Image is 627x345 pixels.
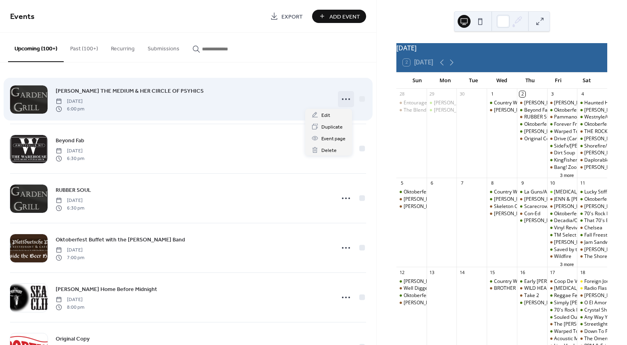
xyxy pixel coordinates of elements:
[547,100,577,106] div: LANCE MILLARD
[10,9,35,25] span: Events
[404,196,442,203] div: [PERSON_NAME]
[554,285,605,292] div: [MEDICAL_DATA] DUO
[517,189,547,195] div: La Guns/All Sinner/Emerald Rising/Sponsored By Rock Rage Audio
[517,292,547,299] div: Take 2
[584,239,615,246] div: Jam Sandwich
[429,180,435,186] div: 6
[494,189,542,195] div: Country Wednesdays
[554,307,607,314] div: 70's Rock Parade/Krush
[547,164,577,171] div: Bang! Zoom!
[459,91,465,97] div: 30
[584,253,623,260] div: The Shore Things
[577,196,607,203] div: Oktoberfest with die Spitzbuam
[516,73,544,89] div: Thu
[459,180,465,186] div: 7
[550,269,556,275] div: 17
[8,33,64,62] button: Upcoming (100+)
[524,217,615,224] div: [PERSON_NAME] Home Before Midnight
[56,335,90,343] span: Original Copy
[56,105,84,112] span: 6:00 pm
[494,196,559,203] div: [PERSON_NAME] & The Band
[547,328,577,335] div: Warped Tour Band ft. Hella Doubt
[524,210,540,217] div: Con-Ed
[281,12,303,21] span: Export
[584,128,623,135] div: THE ROCKIN 45’S
[554,128,621,135] div: Warped Tour Band/Pizza Cats
[517,107,547,114] div: Beyond Fab
[56,285,157,294] a: [PERSON_NAME] Home Before Midnight
[56,137,84,145] span: Beyond Fab
[557,171,577,178] button: 3 more
[427,107,457,114] div: Jackie & The Rippers
[56,235,185,244] a: Oktoberfest Buffet with the [PERSON_NAME] Band
[403,73,431,89] div: Sun
[577,253,607,260] div: The Shore Things
[573,73,601,89] div: Sat
[577,135,607,142] div: Bingo Loco – LATE SHOW
[577,224,607,231] div: Chelsea
[56,204,84,212] span: 6:30 pm
[517,285,547,292] div: WILD HEART TRIO
[524,292,539,299] div: Take 2
[517,299,547,306] div: Dave Diamond Home Before Midnight
[56,98,84,105] span: [DATE]
[547,114,577,121] div: Pammanok Stompers Traditional Jazz Band
[547,203,577,210] div: Joe Louis & The Groove
[56,303,84,311] span: 8:00 pm
[524,278,585,285] div: Early [PERSON_NAME] Trio
[577,107,607,114] div: Bingo Loco – EARLY SHOW
[321,146,337,155] span: Delete
[579,269,585,275] div: 18
[554,157,577,164] div: KingFisher
[584,299,607,306] div: O El Amor
[321,123,343,131] span: Duplicate
[429,269,435,275] div: 13
[56,136,84,145] a: Beyond Fab
[544,73,573,89] div: Fri
[554,189,593,195] div: [MEDICAL_DATA]
[431,73,459,89] div: Mon
[554,150,575,156] div: Dirt Soup
[547,314,577,321] div: Souled Out/Tony Pre & Billy Petersen
[577,292,607,299] div: DANNY KEAN
[56,186,91,195] span: RUBBER SOUL
[519,269,525,275] div: 16
[547,246,577,253] div: Saved by the 90s with Bayside Tigers
[577,278,607,285] div: Foreign Journey
[524,285,564,292] div: WILD HEART TRIO
[554,253,571,260] div: Wildfire
[577,100,607,106] div: Haunted Harvest
[517,278,547,285] div: Early Elton Trio
[584,157,612,164] div: Daplorables
[396,292,427,299] div: Oktoberfest with Foehrer Musik Freunde
[577,128,607,135] div: THE ROCKIN 45’S
[579,180,585,186] div: 11
[517,100,547,106] div: LORI THE MEDIUM & HER CIRCLE OF PSYHICS
[547,157,577,164] div: KingFisher
[264,10,309,23] a: Export
[584,328,616,335] div: Down To Funk
[547,335,577,342] div: Acoustic Matinee
[547,292,577,299] div: Reggae Fest – IRIEspect
[517,203,547,210] div: Scarecrow (John Mellencamp)
[517,210,547,217] div: Con-Ed
[547,150,577,156] div: Dirt Soup
[396,189,427,195] div: Oktoberfest with Johnny Koenig
[577,121,607,128] div: Oktoberfest with die Spitzbuam
[524,128,615,135] div: [PERSON_NAME] Home Before Midnight
[554,292,606,299] div: Reggae Fest – IRIEspect
[577,239,607,246] div: Jam Sandwich
[557,260,577,267] button: 3 more
[104,33,141,61] button: Recurring
[517,128,547,135] div: Dave Diamond Home Before Midnight
[577,189,607,195] div: Lucky Stiffs/Touch The 80's/Billy Petersen/Band of Make Believe
[56,334,90,343] a: Original Copy
[434,107,504,114] div: [PERSON_NAME] & The Rippers
[141,33,186,61] button: Submissions
[577,328,607,335] div: Down To Funk
[312,10,366,23] button: Add Event
[56,87,204,96] span: [PERSON_NAME] THE MEDIUM & HER CIRCLE OF PSYHICS
[404,189,480,195] div: Oktoberfest with [PERSON_NAME]
[584,285,620,292] div: Radio Flashback
[547,224,577,231] div: Vinyl Revival/Limewired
